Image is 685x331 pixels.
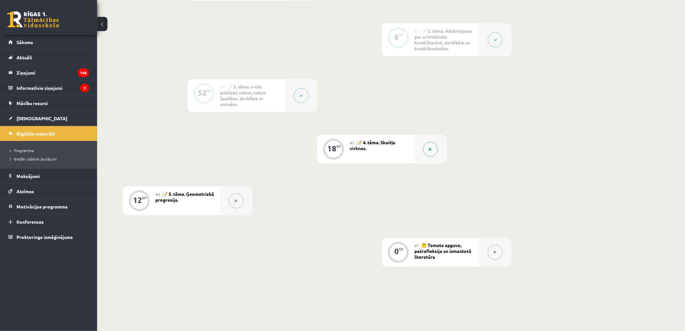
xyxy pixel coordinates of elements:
[17,80,89,95] legend: Informatīvie ziņojumi
[399,33,403,37] div: XP
[17,54,32,60] span: Aktuāli
[80,84,89,92] i: 2
[336,145,341,148] div: XP
[394,34,399,40] div: 6
[17,169,89,183] legend: Maksājumi
[10,148,91,153] a: Programma
[399,248,403,251] div: XP
[10,156,57,161] span: Biežāk uzdotie jautājumi
[17,131,55,136] span: Digitālie materiāli
[8,230,89,244] a: Proktoringa izmēģinājums
[198,90,207,96] div: 52
[8,35,89,50] a: Sākums
[8,169,89,183] a: Maksājumi
[8,184,89,199] a: Atzīmes
[17,188,34,194] span: Atzīmes
[17,65,89,80] legend: Ziņojumi
[350,139,395,151] span: 📝 4. tēma. Skaitļu virknes.
[414,29,419,34] span: #3
[7,11,59,28] a: Rīgas 1. Tālmācības vidusskola
[17,204,68,209] span: Motivācijas programma
[8,80,89,95] a: Informatīvie ziņojumi2
[220,84,266,107] span: 📝 3. tēma. n-tās pakāpes sakne, sakņu īpašības, darbības ar saknēm.
[327,146,336,151] div: 18
[8,214,89,229] a: Konferences
[155,192,160,197] span: #6
[207,89,211,92] div: XP
[17,115,67,121] span: [DEMOGRAPHIC_DATA]
[8,50,89,65] a: Aktuāli
[17,219,44,225] span: Konferences
[414,28,472,51] span: 📝 2. tēma. Atkārtojums par aritmētisko kvadrātsakni, darbībām ar kvadrātsaknēm.
[414,242,471,260] span: 🤔 Temata apguve, pašrefleksija un izmantotā literatūra
[414,243,419,248] span: #7
[8,199,89,214] a: Motivācijas programma
[10,148,34,153] span: Programma
[142,196,147,200] div: XP
[17,39,33,45] span: Sākums
[17,234,73,240] span: Proktoringa izmēģinājums
[350,140,354,145] span: #5
[133,197,142,203] div: 12
[8,111,89,126] a: [DEMOGRAPHIC_DATA]
[8,65,89,80] a: Ziņojumi140
[155,191,214,203] span: 📝 5. tēma. Ģeometriskā progresija.
[10,156,91,162] a: Biežāk uzdotie jautājumi
[220,84,225,89] span: #4
[8,96,89,111] a: Mācību resursi
[78,68,89,77] i: 140
[8,126,89,141] a: Digitālie materiāli
[394,249,399,254] div: 0
[17,100,48,106] span: Mācību resursi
